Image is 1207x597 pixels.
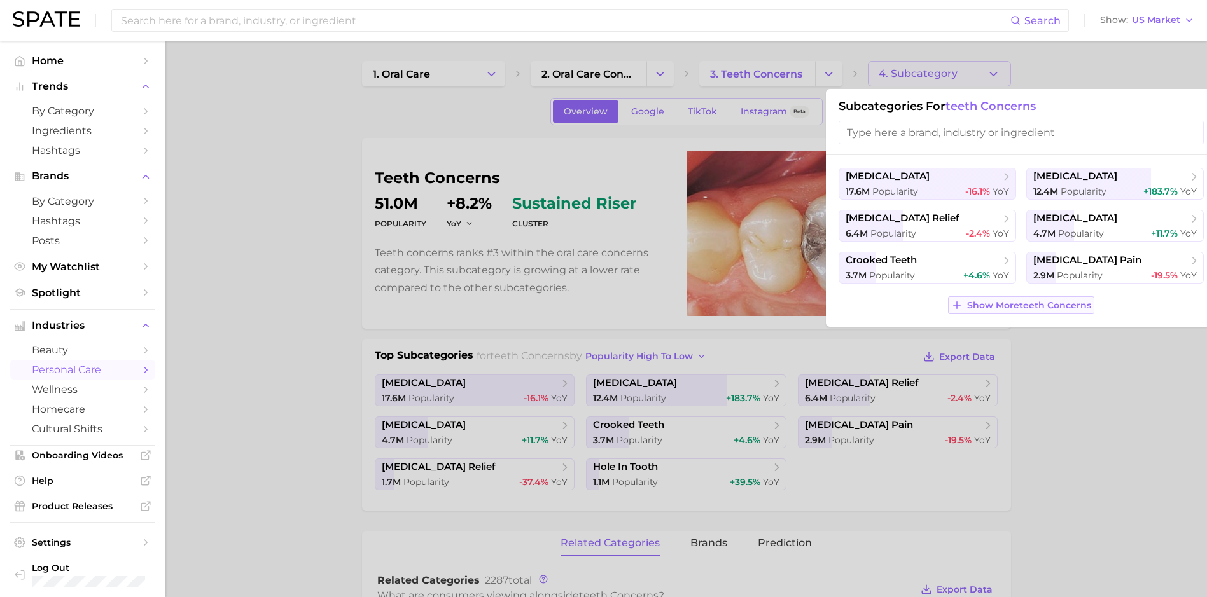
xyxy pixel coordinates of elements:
span: Ingredients [32,125,134,137]
span: Hashtags [32,215,134,227]
span: YoY [1180,186,1197,197]
span: 3.7m [846,270,867,281]
span: Popularity [872,186,918,197]
span: cultural shifts [32,423,134,435]
span: Trends [32,81,134,92]
button: [MEDICAL_DATA]4.7m Popularity+11.7% YoY [1026,210,1204,242]
h1: Subcategories for [839,99,1204,113]
span: Popularity [1058,228,1104,239]
span: crooked teeth [846,254,917,266]
span: Popularity [870,228,916,239]
button: [MEDICAL_DATA] pain2.9m Popularity-19.5% YoY [1026,252,1204,284]
span: [MEDICAL_DATA] relief [846,212,959,224]
span: My Watchlist [32,261,134,273]
input: Type here a brand, industry or ingredient [839,121,1204,144]
span: YoY [1180,270,1197,281]
span: Show More teeth concerns [967,300,1091,311]
span: -2.4% [966,228,990,239]
a: wellness [10,380,155,399]
span: Hashtags [32,144,134,156]
span: Popularity [869,270,915,281]
button: Industries [10,316,155,335]
a: Ingredients [10,121,155,141]
span: US Market [1132,17,1180,24]
a: Hashtags [10,211,155,231]
a: by Category [10,101,155,121]
img: SPATE [13,11,80,27]
span: by Category [32,195,134,207]
span: 2.9m [1033,270,1054,281]
a: personal care [10,360,155,380]
span: YoY [993,270,1009,281]
span: homecare [32,403,134,415]
span: YoY [993,186,1009,197]
a: Spotlight [10,283,155,303]
span: +4.6% [963,270,990,281]
a: Hashtags [10,141,155,160]
span: Popularity [1057,270,1103,281]
span: Search [1024,15,1061,27]
span: wellness [32,383,134,395]
a: Onboarding Videos [10,446,155,465]
a: Settings [10,533,155,552]
span: YoY [993,228,1009,239]
span: Home [32,55,134,67]
span: Show [1100,17,1128,24]
a: Product Releases [10,497,155,516]
span: [MEDICAL_DATA] [846,170,930,182]
button: crooked teeth3.7m Popularity+4.6% YoY [839,252,1016,284]
span: Posts [32,235,134,247]
button: [MEDICAL_DATA] relief6.4m Popularity-2.4% YoY [839,210,1016,242]
span: YoY [1180,228,1197,239]
span: personal care [32,364,134,376]
span: +11.7% [1151,228,1178,239]
span: 4.7m [1033,228,1056,239]
span: beauty [32,344,134,356]
button: [MEDICAL_DATA]12.4m Popularity+183.7% YoY [1026,168,1204,200]
button: [MEDICAL_DATA]17.6m Popularity-16.1% YoY [839,168,1016,200]
a: Home [10,51,155,71]
a: Help [10,471,155,490]
span: Onboarding Videos [32,449,134,461]
span: Settings [32,537,134,548]
a: by Category [10,191,155,211]
span: Popularity [1061,186,1106,197]
span: +183.7% [1143,186,1178,197]
button: Show Moreteeth concerns [948,296,1094,314]
span: -16.1% [965,186,990,197]
span: 6.4m [846,228,868,239]
span: teeth concerns [945,99,1036,113]
span: by Category [32,105,134,117]
button: Trends [10,77,155,96]
span: [MEDICAL_DATA] pain [1033,254,1141,266]
button: Brands [10,167,155,186]
span: Spotlight [32,287,134,299]
input: Search here for a brand, industry, or ingredient [120,10,1010,31]
span: Log Out [32,562,175,573]
span: 12.4m [1033,186,1058,197]
a: beauty [10,340,155,360]
a: Posts [10,231,155,250]
span: Help [32,475,134,486]
span: Product Releases [32,500,134,512]
span: Brands [32,170,134,182]
span: Industries [32,320,134,331]
a: Log out. Currently logged in with e-mail kailey.hendriksma@amway.com. [10,558,155,591]
a: cultural shifts [10,419,155,439]
span: -19.5% [1151,270,1178,281]
span: 17.6m [846,186,870,197]
span: [MEDICAL_DATA] [1033,212,1117,224]
a: homecare [10,399,155,419]
a: My Watchlist [10,257,155,277]
span: [MEDICAL_DATA] [1033,170,1117,182]
button: ShowUS Market [1097,12,1197,29]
